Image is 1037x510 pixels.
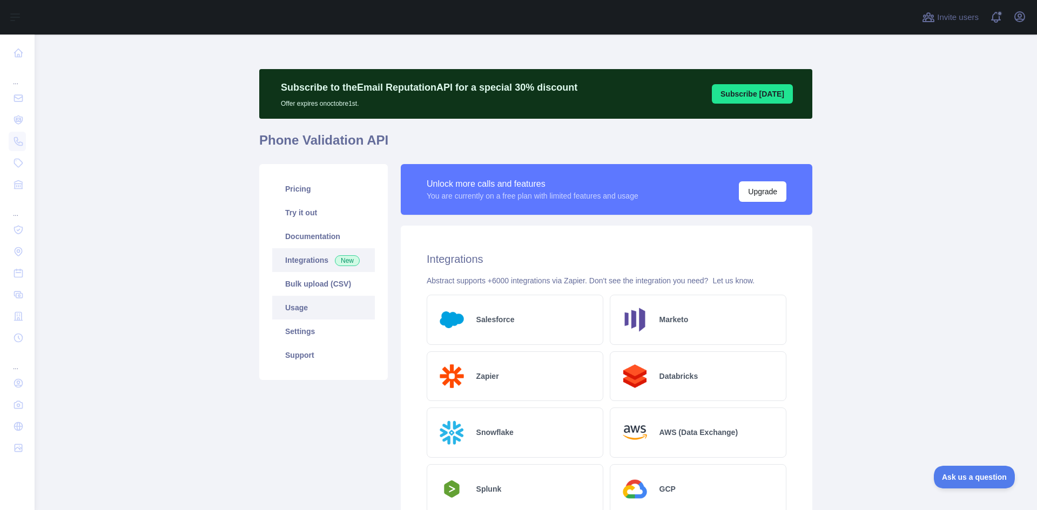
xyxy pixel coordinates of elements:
[281,95,577,108] p: Offer expires on octobre 1st.
[335,255,360,266] span: New
[272,248,375,272] a: Integrations New
[619,361,651,392] img: Logo
[272,225,375,248] a: Documentation
[659,427,738,438] h2: AWS (Data Exchange)
[272,272,375,296] a: Bulk upload (CSV)
[476,314,515,325] h2: Salesforce
[436,417,468,448] img: Logo
[272,201,375,225] a: Try it out
[427,251,786,267] h2: Integrations
[427,178,638,191] div: Unlock more calls and features
[272,177,375,201] a: Pricing
[476,427,514,438] h2: Snowflake
[476,484,502,494] h2: Splunk
[712,276,755,285] a: Let us know.
[272,343,375,367] a: Support
[281,80,577,95] p: Subscribe to the Email Reputation API for a special 30 % discount
[9,196,26,218] div: ...
[436,361,468,392] img: Logo
[272,319,375,343] a: Settings
[659,314,689,325] h2: Marketo
[436,477,468,501] img: Logo
[272,296,375,319] a: Usage
[619,304,651,336] img: Logo
[659,484,676,494] h2: GCP
[920,9,981,26] button: Invite users
[427,275,786,286] div: Abstract supports +6000 integrations via Zapier. Don't see the integration you need?
[937,11,979,24] span: Invite users
[427,191,638,201] div: You are currently on a free plan with limited features and usage
[9,350,26,371] div: ...
[619,473,651,505] img: Logo
[436,304,468,336] img: Logo
[739,181,786,202] button: Upgrade
[659,371,698,382] h2: Databricks
[712,84,793,104] button: Subscribe [DATE]
[259,132,812,158] h1: Phone Validation API
[476,371,499,382] h2: Zapier
[934,466,1015,488] iframe: Toggle Customer Support
[9,65,26,86] div: ...
[619,417,651,448] img: Logo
